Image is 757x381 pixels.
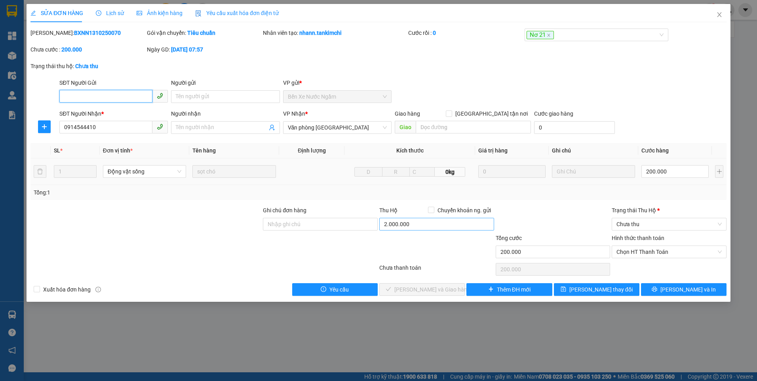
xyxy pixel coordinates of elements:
[34,188,292,197] div: Tổng: 1
[497,285,531,294] span: Thêm ĐH mới
[74,30,121,36] b: BXNN1310250070
[527,31,554,40] span: Nơ 21
[416,121,531,133] input: Dọc đường
[616,246,722,258] span: Chọn HT Thanh Toán
[379,207,398,213] span: Thu Hộ
[59,78,168,87] div: SĐT Người Gửi
[59,109,168,118] div: SĐT Người Nhận
[466,283,552,296] button: plusThêm ĐH mới
[40,285,94,294] span: Xuất hóa đơn hàng
[75,63,98,69] b: Chưa thu
[660,285,716,294] span: [PERSON_NAME] và In
[321,286,326,293] span: exclamation-circle
[30,62,174,70] div: Trạng thái thu hộ:
[192,147,216,154] span: Tên hàng
[478,147,508,154] span: Giá trị hàng
[283,110,305,117] span: VP Nhận
[4,4,115,19] li: [PERSON_NAME]
[137,10,183,16] span: Ảnh kiện hàng
[269,124,275,131] span: user-add
[396,147,424,154] span: Kích thước
[30,10,83,16] span: SỬA ĐƠN HÀNG
[354,167,382,177] input: D
[30,29,145,37] div: [PERSON_NAME]:
[4,4,32,32] img: logo.jpg
[552,165,635,178] input: Ghi Chú
[103,147,133,154] span: Đơn vị tính
[379,283,465,296] button: check[PERSON_NAME] và Giao hàng
[157,124,163,130] span: phone
[4,52,37,67] b: 19005151, 0707597597
[652,286,657,293] span: printer
[641,283,727,296] button: printer[PERSON_NAME] và In
[171,46,203,53] b: [DATE] 07:57
[569,285,633,294] span: [PERSON_NAME] thay đổi
[641,147,669,154] span: Cước hàng
[478,165,546,178] input: 0
[549,143,639,158] th: Ghi chú
[4,53,10,58] span: phone
[299,30,342,36] b: nhann.tankimchi
[292,283,378,296] button: exclamation-circleYêu cầu
[55,34,105,60] li: VP Văn phòng [GEOGRAPHIC_DATA]
[171,109,280,118] div: Người nhận
[554,283,639,296] button: save[PERSON_NAME] thay đổi
[195,10,279,16] span: Yêu cầu xuất hóa đơn điện tử
[496,235,522,241] span: Tổng cước
[187,30,215,36] b: Tiêu chuẩn
[534,110,573,117] label: Cước giao hàng
[4,34,55,51] li: VP Bến Xe Nước Ngầm
[96,10,124,16] span: Lịch sử
[34,165,46,178] button: delete
[38,120,51,133] button: plus
[708,4,730,26] button: Close
[433,30,436,36] b: 0
[288,122,387,133] span: Văn phòng Đà Nẵng
[716,11,723,18] span: close
[616,218,722,230] span: Chưa thu
[547,33,551,37] span: close
[38,124,50,130] span: plus
[283,78,392,87] div: VP gửi
[147,29,262,37] div: Gói vận chuyển:
[263,207,306,213] label: Ghi chú đơn hàng
[195,10,202,17] img: icon
[612,235,664,241] label: Hình thức thanh toán
[534,121,615,134] input: Cước giao hàng
[288,91,387,103] span: Bến Xe Nước Ngầm
[382,167,410,177] input: R
[263,218,378,231] input: Ghi chú đơn hàng
[263,29,407,37] div: Nhân viên tạo:
[408,29,523,37] div: Cước rồi :
[30,10,36,16] span: edit
[96,10,101,16] span: clock-circle
[157,93,163,99] span: phone
[561,286,566,293] span: save
[298,147,326,154] span: Định lượng
[171,78,280,87] div: Người gửi
[435,167,466,177] span: 0kg
[147,45,262,54] div: Ngày GD:
[137,10,142,16] span: picture
[434,206,494,215] span: Chuyển khoản ng. gửi
[61,46,82,53] b: 200.000
[395,110,420,117] span: Giao hàng
[329,285,349,294] span: Yêu cầu
[30,45,145,54] div: Chưa cước :
[612,206,727,215] div: Trạng thái Thu Hộ
[108,166,182,177] span: Động vật sống
[715,165,723,178] button: plus
[378,263,495,277] div: Chưa thanh toán
[452,109,531,118] span: [GEOGRAPHIC_DATA] tận nơi
[488,286,494,293] span: plus
[192,165,276,178] input: VD: Bàn, Ghế
[95,287,101,292] span: info-circle
[395,121,416,133] span: Giao
[409,167,435,177] input: C
[54,147,60,154] span: SL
